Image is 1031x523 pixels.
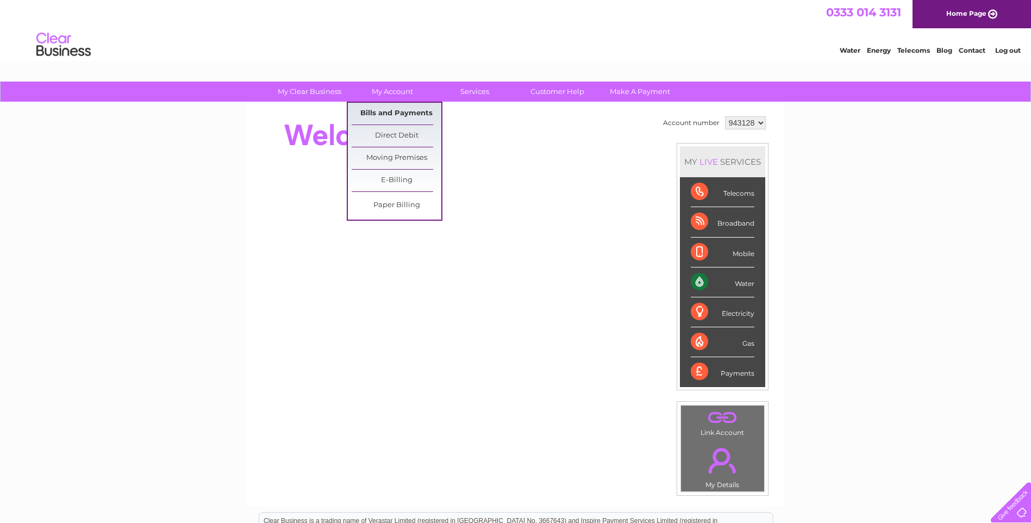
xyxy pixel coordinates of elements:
[691,297,754,327] div: Electricity
[995,46,1021,54] a: Log out
[897,46,930,54] a: Telecoms
[36,28,91,61] img: logo.png
[684,441,761,480] a: .
[680,405,765,439] td: Link Account
[513,82,602,102] a: Customer Help
[959,46,985,54] a: Contact
[347,82,437,102] a: My Account
[691,238,754,267] div: Mobile
[691,327,754,357] div: Gas
[595,82,685,102] a: Make A Payment
[265,82,354,102] a: My Clear Business
[691,177,754,207] div: Telecoms
[259,6,773,53] div: Clear Business is a trading name of Verastar Limited (registered in [GEOGRAPHIC_DATA] No. 3667643...
[352,170,441,191] a: E-Billing
[691,267,754,297] div: Water
[840,46,860,54] a: Water
[697,157,720,167] div: LIVE
[691,357,754,387] div: Payments
[352,103,441,124] a: Bills and Payments
[826,5,901,19] a: 0333 014 3131
[660,114,722,132] td: Account number
[430,82,520,102] a: Services
[691,207,754,237] div: Broadband
[680,439,765,492] td: My Details
[352,125,441,147] a: Direct Debit
[867,46,891,54] a: Energy
[936,46,952,54] a: Blog
[352,195,441,216] a: Paper Billing
[352,147,441,169] a: Moving Premises
[684,408,761,427] a: .
[680,146,765,177] div: MY SERVICES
